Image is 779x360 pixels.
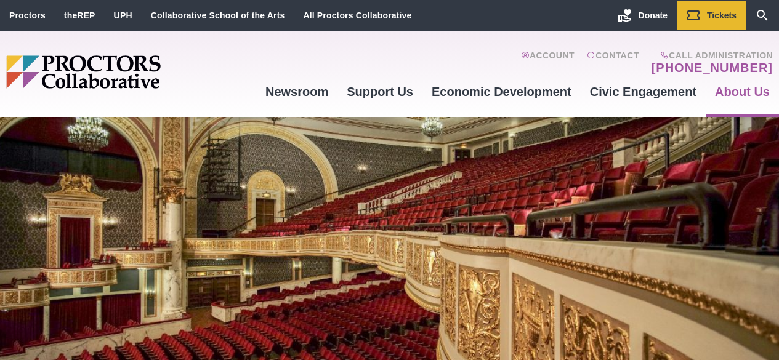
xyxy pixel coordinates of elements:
[337,75,422,108] a: Support Us
[587,50,639,75] a: Contact
[677,1,746,30] a: Tickets
[746,1,779,30] a: Search
[256,75,337,108] a: Newsroom
[521,50,575,75] a: Account
[608,1,677,30] a: Donate
[114,10,132,20] a: UPH
[648,50,773,60] span: Call Administration
[64,10,95,20] a: theREP
[6,55,256,89] img: Proctors logo
[9,10,46,20] a: Proctors
[422,75,581,108] a: Economic Development
[707,10,737,20] span: Tickets
[303,10,411,20] a: All Proctors Collaborative
[706,75,779,108] a: About Us
[151,10,285,20] a: Collaborative School of the Arts
[639,10,668,20] span: Donate
[652,60,773,75] a: [PHONE_NUMBER]
[581,75,706,108] a: Civic Engagement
